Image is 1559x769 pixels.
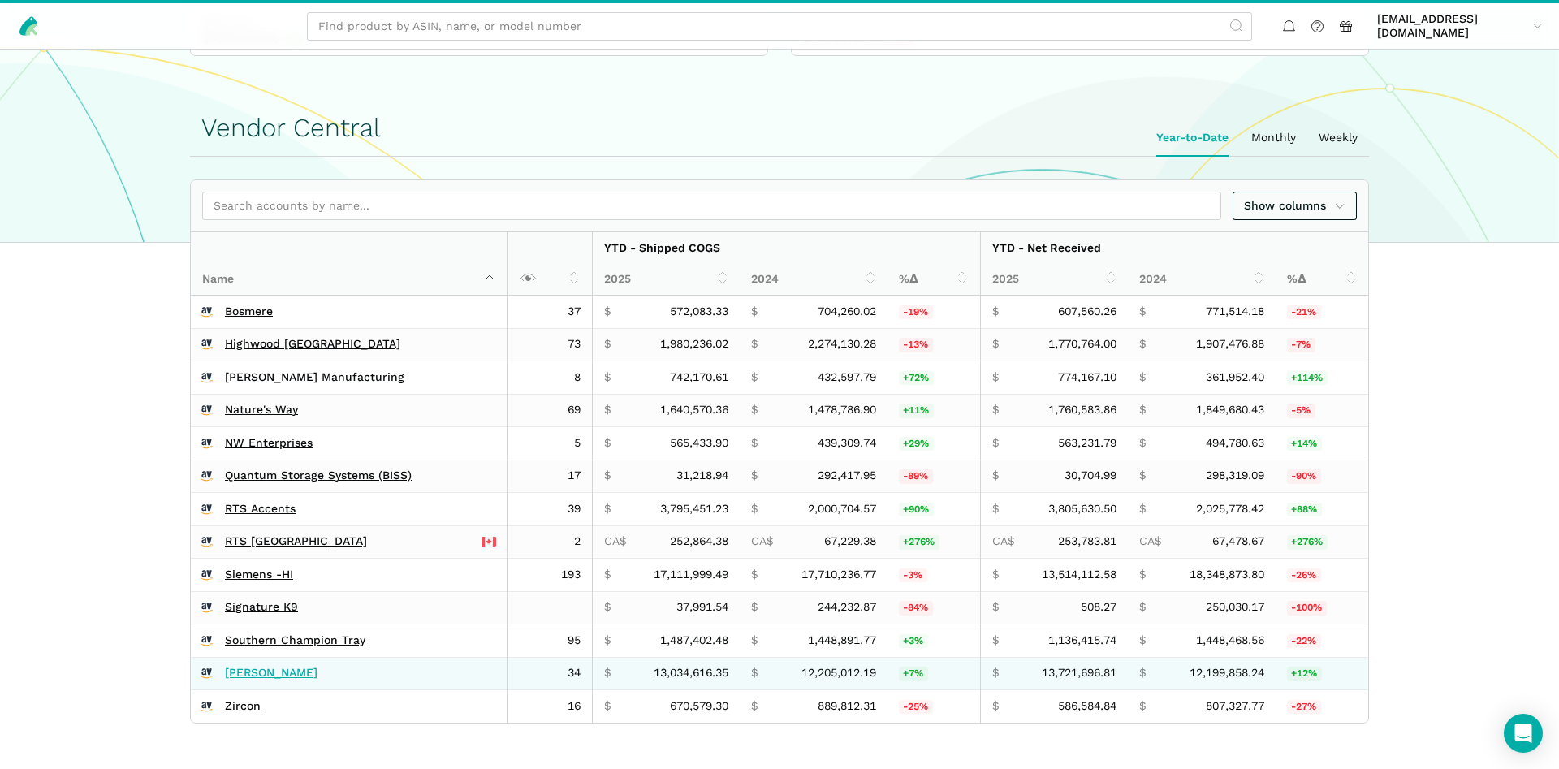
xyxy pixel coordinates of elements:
[604,633,611,648] span: $
[507,232,592,296] th: : activate to sort column ascending
[992,469,999,483] span: $
[676,469,728,483] span: 31,218.94
[899,371,934,386] span: +72%
[604,241,720,254] strong: YTD - Shipped COGS
[887,591,980,624] td: -84.44%
[1287,404,1315,418] span: -5%
[1042,568,1116,582] span: 13,514,112.58
[1240,119,1307,157] ui-tab: Monthly
[808,502,876,516] span: 2,000,704.57
[1139,370,1146,385] span: $
[1081,600,1116,615] span: 508.27
[887,525,980,559] td: 276.12%
[887,264,980,296] th: %Δ: activate to sort column ascending
[225,370,404,385] a: [PERSON_NAME] Manufacturing
[1504,714,1543,753] div: Open Intercom Messenger
[670,699,728,714] span: 670,579.30
[201,114,1358,142] h1: Vendor Central
[1287,371,1328,386] span: +114%
[751,337,758,352] span: $
[225,600,298,615] a: Signature K9
[670,305,728,319] span: 572,083.33
[507,361,592,395] td: 8
[1233,192,1358,220] a: Show columns
[507,559,592,592] td: 193
[1212,534,1264,549] span: 67,478.67
[1276,296,1368,328] td: -21.25%
[1287,437,1322,451] span: +14%
[992,337,999,352] span: $
[1276,427,1368,460] td: 13.83%
[507,624,592,658] td: 95
[899,503,934,517] span: +90%
[751,502,758,516] span: $
[1196,403,1264,417] span: 1,849,680.43
[899,700,933,715] span: -25%
[899,437,934,451] span: +29%
[507,525,592,559] td: 2
[1128,264,1276,296] th: 2024: activate to sort column ascending
[751,305,758,319] span: $
[604,534,626,549] span: CA$
[1276,460,1368,493] td: -89.71%
[1139,600,1146,615] span: $
[1139,568,1146,582] span: $
[899,305,933,320] span: -19%
[507,394,592,427] td: 69
[751,568,758,582] span: $
[507,493,592,526] td: 39
[1196,502,1264,516] span: 2,025,778.42
[808,337,876,352] span: 2,274,130.28
[1276,361,1368,395] td: 113.89%
[899,535,939,550] span: +276%
[225,436,313,451] a: NW Enterprises
[887,394,980,427] td: 10.94%
[507,690,592,723] td: 16
[1139,699,1146,714] span: $
[660,337,728,352] span: 1,980,236.02
[751,469,758,483] span: $
[1287,535,1328,550] span: +276%
[899,469,933,484] span: -89%
[1048,633,1116,648] span: 1,136,415.74
[482,534,496,549] img: 243-canada-6dcbff6b5ddfbc3d576af9e026b5d206327223395eaa30c1e22b34077c083801.svg
[992,633,999,648] span: $
[1058,699,1116,714] span: 586,584.84
[740,264,887,296] th: 2024: activate to sort column ascending
[992,600,999,615] span: $
[1206,699,1264,714] span: 807,327.77
[1287,305,1321,320] span: -21%
[751,436,758,451] span: $
[1287,503,1322,517] span: +88%
[654,666,728,680] span: 13,034,616.35
[225,699,261,714] a: Zircon
[1371,9,1548,43] a: [EMAIL_ADDRESS][DOMAIN_NAME]
[1287,601,1327,616] span: -100%
[1287,667,1322,681] span: +12%
[1139,436,1146,451] span: $
[1065,469,1116,483] span: 30,704.99
[751,403,758,417] span: $
[1276,559,1368,592] td: -26.35%
[899,568,927,583] span: -3%
[1139,469,1146,483] span: $
[801,568,876,582] span: 17,710,236.77
[1139,502,1146,516] span: $
[604,502,611,516] span: $
[808,403,876,417] span: 1,478,786.90
[1276,264,1368,296] th: %Δ: activate to sort column ascending
[1287,338,1315,352] span: -7%
[1206,305,1264,319] span: 771,514.18
[887,427,980,460] td: 28.71%
[604,666,611,680] span: $
[225,337,400,352] a: Highwood [GEOGRAPHIC_DATA]
[887,328,980,361] td: -12.92%
[1276,690,1368,723] td: -27.34%
[604,600,611,615] span: $
[887,559,980,592] td: -3.38%
[604,469,611,483] span: $
[824,534,876,549] span: 67,229.38
[818,469,876,483] span: 292,417.95
[818,600,876,615] span: 244,232.87
[1048,502,1116,516] span: 3,805,630.50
